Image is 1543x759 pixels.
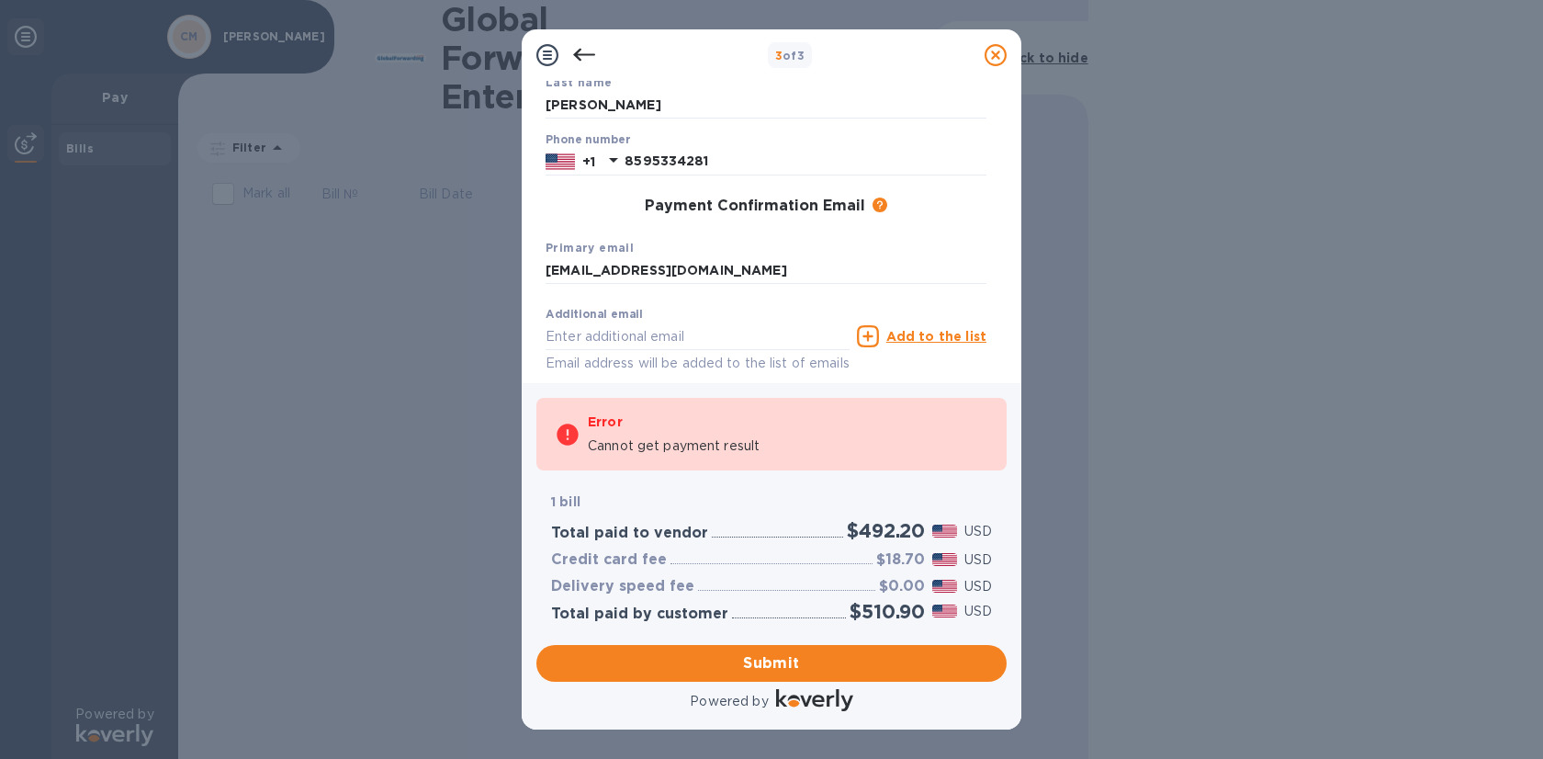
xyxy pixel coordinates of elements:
[551,494,580,509] b: 1 bill
[536,645,1007,682] button: Submit
[625,148,986,176] input: Enter your phone number
[932,525,957,538] img: USD
[645,198,865,215] h3: Payment Confirmation Email
[546,241,634,255] b: Primary email
[551,525,708,542] h3: Total paid to vendor
[546,152,575,172] img: US
[546,323,850,350] input: Enter additional email
[879,578,925,595] h3: $0.00
[546,91,986,119] input: Enter your last name
[551,578,694,595] h3: Delivery speed fee
[546,310,643,321] label: Additional email
[964,577,992,596] p: USD
[932,553,957,566] img: USD
[775,49,783,62] span: 3
[850,600,925,623] h2: $510.90
[964,550,992,570] p: USD
[847,519,925,542] h2: $492.20
[690,692,768,711] p: Powered by
[588,436,760,456] p: Cannot get payment result
[582,153,595,171] p: +1
[776,689,853,711] img: Logo
[551,652,992,674] span: Submit
[964,522,992,541] p: USD
[588,414,623,429] b: Error
[775,49,805,62] b: of 3
[886,329,986,344] u: Add to the list
[932,580,957,593] img: USD
[546,135,630,146] label: Phone number
[876,551,925,569] h3: $18.70
[551,551,667,569] h3: Credit card fee
[546,353,850,374] p: Email address will be added to the list of emails
[546,75,613,89] b: Last name
[932,605,957,617] img: USD
[551,606,728,623] h3: Total paid by customer
[546,257,986,285] input: Enter your primary name
[964,602,992,621] p: USD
